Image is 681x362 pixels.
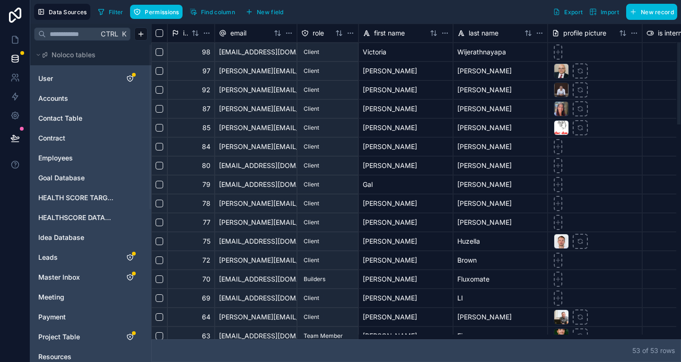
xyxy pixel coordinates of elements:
div: 84 [167,137,215,156]
a: HEALTHSCORE DATABASE [38,213,115,222]
span: Ctrl [100,28,119,40]
a: Contact Table [38,114,115,123]
div: 98 [167,43,215,62]
div: 72 [167,251,215,270]
span: Import [601,9,619,16]
div: [PERSON_NAME][EMAIL_ADDRESS][DOMAIN_NAME] [215,251,297,270]
div: [PERSON_NAME] [358,232,453,251]
span: Contact Table [38,114,82,123]
button: Select row [156,143,163,150]
div: Brown [453,251,548,270]
div: [PERSON_NAME][EMAIL_ADDRESS][DOMAIN_NAME] [215,213,297,232]
span: Permissions [145,9,179,16]
div: 77 [167,213,215,232]
div: [PERSON_NAME] [453,62,548,80]
div: Contact Table [34,111,148,126]
div: Client [304,199,319,208]
div: 87 [167,99,215,118]
div: [PERSON_NAME] [358,118,453,137]
div: [EMAIL_ADDRESS][DOMAIN_NAME] [215,327,297,345]
span: Export [564,9,583,16]
div: 80 [167,156,215,175]
span: role [313,28,324,38]
span: Data Sources [49,9,87,16]
div: [PERSON_NAME] [453,80,548,99]
div: [PERSON_NAME][EMAIL_ADDRESS][DOMAIN_NAME] [215,137,297,156]
div: [PERSON_NAME] [358,194,453,213]
div: 69 [167,289,215,308]
button: Select row [156,48,163,56]
div: Fluxomate [453,270,548,289]
span: profile picture [563,28,606,38]
div: HEALTHSCORE DATABASE [34,210,148,225]
div: [PERSON_NAME] [358,62,453,80]
div: 63 [167,327,215,345]
span: User [38,74,53,83]
div: Client [304,237,319,246]
div: Employees [34,150,148,166]
span: New field [257,9,284,16]
a: Accounts [38,94,115,103]
span: Filter [109,9,123,16]
div: [PERSON_NAME][EMAIL_ADDRESS][PERSON_NAME][DOMAIN_NAME] [215,80,297,99]
a: Contract [38,133,115,143]
div: [PERSON_NAME] [358,137,453,156]
div: Fine [453,327,548,345]
button: Select row [156,256,163,264]
div: first name [358,24,453,43]
button: Permissions [130,5,182,19]
div: [PERSON_NAME] [358,289,453,308]
div: Client [304,86,319,94]
div: role [297,24,358,43]
div: [PERSON_NAME] [358,213,453,232]
div: [PERSON_NAME] [358,327,453,345]
div: [EMAIL_ADDRESS][DOMAIN_NAME] [215,156,297,175]
span: Employees [38,153,73,163]
div: Builders [304,275,325,283]
button: New record [626,4,677,20]
div: Idea Database [34,230,148,245]
span: last name [469,28,498,38]
button: Import [586,4,622,20]
a: HEALTH SCORE TARGET [38,193,115,203]
button: Select row [156,313,163,321]
a: Leads [38,253,115,262]
div: User [34,71,148,86]
span: id [183,28,188,38]
div: Contract [34,131,148,146]
a: Resources [38,352,115,362]
div: Client [304,294,319,302]
button: Select row [156,219,163,226]
div: [PERSON_NAME] [453,156,548,175]
div: [PERSON_NAME] [453,175,548,194]
div: profile picture [548,24,642,43]
button: Select row [156,124,163,132]
button: Select row [156,275,163,283]
div: [PERSON_NAME] [453,118,548,137]
a: Project Table [38,332,115,342]
div: Client [304,124,319,132]
button: Find column [186,5,238,19]
a: Idea Database [38,233,115,242]
button: Export [550,4,586,20]
button: Select row [156,162,163,169]
div: Gal [358,175,453,194]
div: [EMAIL_ADDRESS][DOMAIN_NAME] [215,232,297,251]
div: [EMAIL_ADDRESS][DOMAIN_NAME] [215,270,297,289]
span: first name [374,28,405,38]
div: Client [304,256,319,265]
div: Wijerathnayapa [453,43,548,62]
button: New field [242,5,287,19]
span: New record [641,9,674,16]
button: Select row [156,238,163,245]
div: [EMAIL_ADDRESS][DOMAIN_NAME] [215,43,297,62]
div: [PERSON_NAME] [453,99,548,118]
div: 70 [167,270,215,289]
div: 92 [167,80,215,99]
div: Client [304,161,319,170]
div: 64 [167,308,215,327]
div: Client [304,67,319,75]
button: Select row [156,294,163,302]
span: 53 [650,346,658,354]
a: New record [622,4,677,20]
